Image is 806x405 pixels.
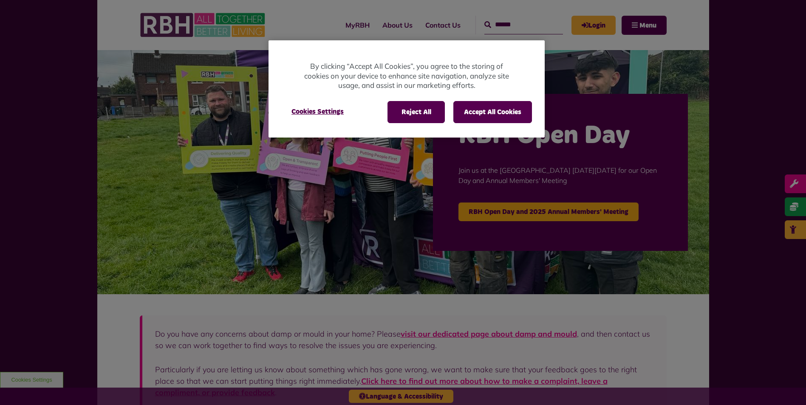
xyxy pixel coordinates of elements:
button: Cookies Settings [281,101,354,122]
p: By clicking “Accept All Cookies”, you agree to the storing of cookies on your device to enhance s... [303,62,511,90]
div: Privacy [269,40,545,138]
button: Accept All Cookies [453,101,532,123]
div: Cookie banner [269,40,545,138]
button: Reject All [387,101,445,123]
